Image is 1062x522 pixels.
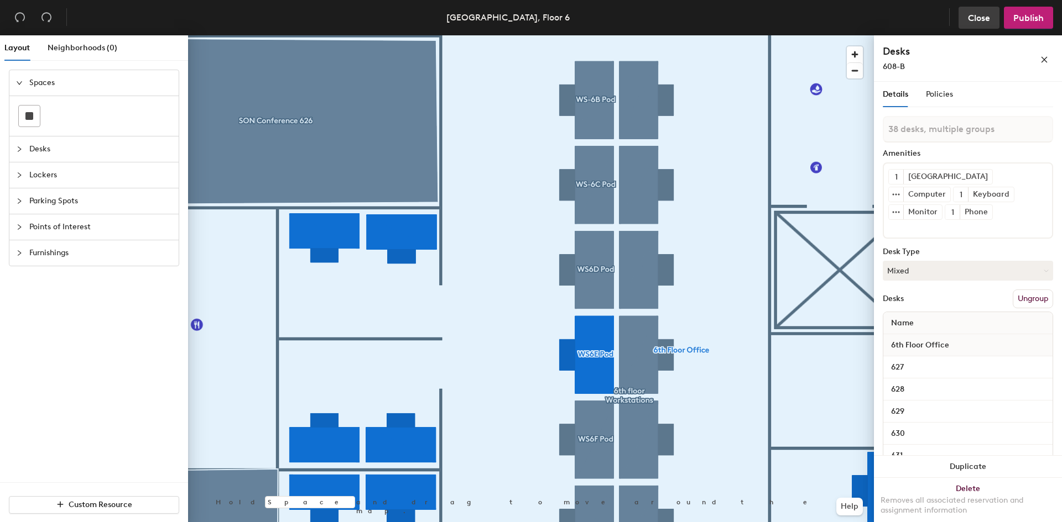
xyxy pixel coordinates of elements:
[4,43,30,52] span: Layout
[16,224,23,230] span: collapsed
[881,495,1055,515] div: Removes all associated reservation and assignment information
[968,13,990,23] span: Close
[903,187,950,202] div: Computer
[69,500,132,509] span: Custom Resource
[35,7,58,29] button: Redo (⌘ + ⇧ + Z)
[836,498,863,515] button: Help
[968,187,1014,202] div: Keyboard
[446,10,570,24] div: [GEOGRAPHIC_DATA], Floor 6
[48,43,117,52] span: Neighborhoods (0)
[926,89,953,99] span: Policies
[1004,7,1053,29] button: Publish
[1013,13,1044,23] span: Publish
[886,404,1050,419] input: Unnamed desk
[16,172,23,178] span: collapsed
[16,250,23,256] span: collapsed
[883,44,1004,59] h4: Desks
[960,205,992,219] div: Phone
[895,171,898,183] span: 1
[16,80,23,86] span: expanded
[29,70,172,96] span: Spaces
[951,207,954,218] span: 1
[886,313,919,333] span: Name
[883,89,908,99] span: Details
[954,187,968,202] button: 1
[874,456,1062,478] button: Duplicate
[883,62,905,71] span: 608-B
[886,335,955,355] span: 6th Floor Office
[29,214,172,240] span: Points of Interest
[883,294,904,303] div: Desks
[889,170,903,184] button: 1
[886,382,1050,397] input: Unnamed desk
[883,247,1053,256] div: Desk Type
[29,188,172,214] span: Parking Spots
[886,360,1050,375] input: Unnamed desk
[29,136,172,162] span: Desks
[9,7,31,29] button: Undo (⌘ + Z)
[16,198,23,204] span: collapsed
[903,170,992,184] div: [GEOGRAPHIC_DATA]
[1040,56,1048,64] span: close
[883,149,1053,158] div: Amenities
[903,205,942,219] div: Monitor
[16,146,23,152] span: collapsed
[29,162,172,188] span: Lockers
[9,496,179,514] button: Custom Resource
[959,7,999,29] button: Close
[945,205,960,219] button: 1
[14,12,25,23] span: undo
[960,189,962,201] span: 1
[883,261,1053,281] button: Mixed
[886,448,1050,463] input: Unnamed desk
[886,426,1050,441] input: Unnamed desk
[29,240,172,266] span: Furnishings
[1013,289,1053,308] button: Ungroup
